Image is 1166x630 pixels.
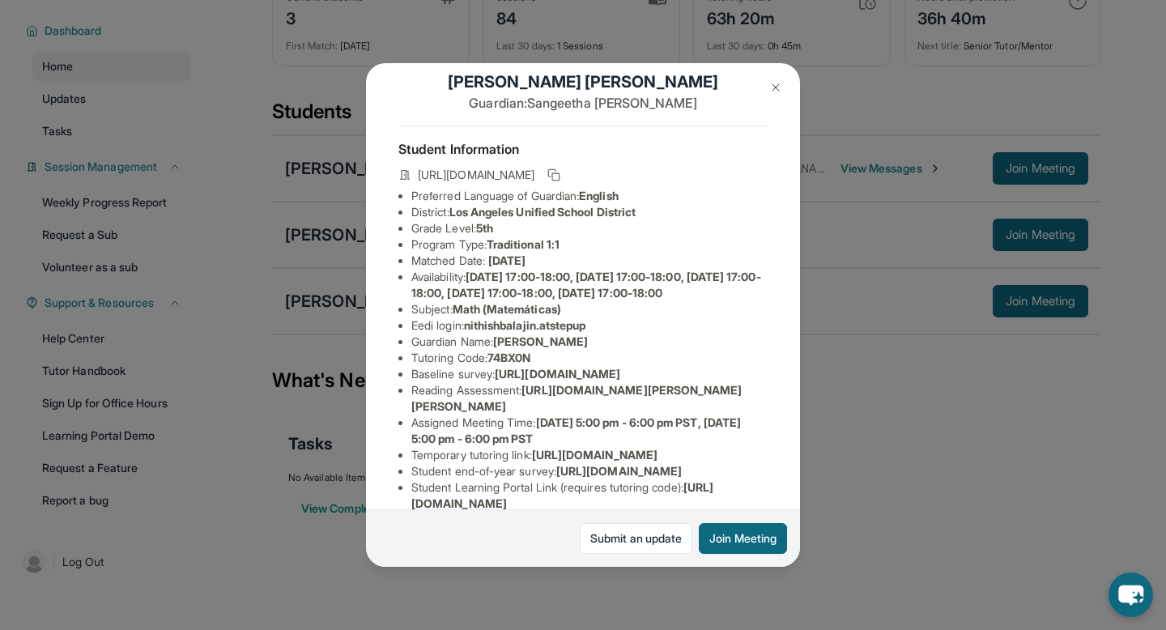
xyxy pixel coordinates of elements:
[411,415,768,447] li: Assigned Meeting Time :
[532,448,657,462] span: [URL][DOMAIN_NAME]
[411,220,768,236] li: Grade Level:
[1109,573,1153,617] button: chat-button
[411,188,768,204] li: Preferred Language of Guardian:
[411,479,768,512] li: Student Learning Portal Link (requires tutoring code) :
[556,464,682,478] span: [URL][DOMAIN_NAME]
[580,523,692,554] a: Submit an update
[411,334,768,350] li: Guardian Name :
[487,237,560,251] span: Traditional 1:1
[418,167,534,183] span: [URL][DOMAIN_NAME]
[411,269,768,301] li: Availability:
[493,334,588,348] span: [PERSON_NAME]
[411,366,768,382] li: Baseline survey :
[453,302,561,316] span: Math (Matemáticas)
[411,253,768,269] li: Matched Date:
[411,317,768,334] li: Eedi login :
[449,205,636,219] span: Los Angeles Unified School District
[398,70,768,93] h1: [PERSON_NAME] [PERSON_NAME]
[398,139,768,159] h4: Student Information
[398,93,768,113] p: Guardian: Sangeetha [PERSON_NAME]
[476,221,493,235] span: 5th
[769,81,782,94] img: Close Icon
[411,463,768,479] li: Student end-of-year survey :
[411,204,768,220] li: District:
[411,382,768,415] li: Reading Assessment :
[411,236,768,253] li: Program Type:
[411,350,768,366] li: Tutoring Code :
[411,301,768,317] li: Subject :
[411,415,741,445] span: [DATE] 5:00 pm - 6:00 pm PST, [DATE] 5:00 pm - 6:00 pm PST
[464,318,586,332] span: nithishbalajin.atstepup
[699,523,787,554] button: Join Meeting
[544,165,564,185] button: Copy link
[579,189,619,202] span: English
[495,367,620,381] span: [URL][DOMAIN_NAME]
[488,253,526,267] span: [DATE]
[411,447,768,463] li: Temporary tutoring link :
[411,383,743,413] span: [URL][DOMAIN_NAME][PERSON_NAME][PERSON_NAME]
[487,351,530,364] span: 74BX0N
[411,270,761,300] span: [DATE] 17:00-18:00, [DATE] 17:00-18:00, [DATE] 17:00-18:00, [DATE] 17:00-18:00, [DATE] 17:00-18:00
